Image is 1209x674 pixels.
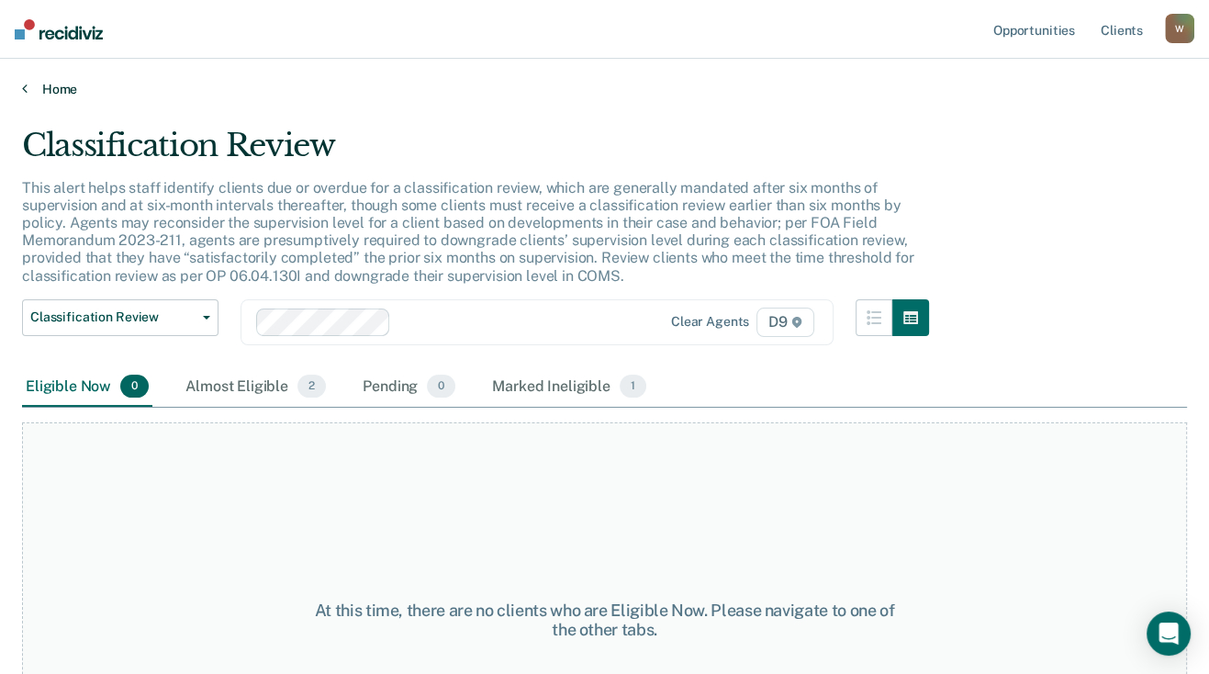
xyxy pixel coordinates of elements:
button: W [1165,14,1194,43]
div: Almost Eligible2 [182,367,330,408]
div: Marked Ineligible1 [488,367,650,408]
span: D9 [756,308,814,337]
span: 0 [120,375,149,399]
span: 0 [427,375,455,399]
span: 1 [620,375,646,399]
span: 2 [297,375,326,399]
span: Classification Review [30,309,196,325]
button: Classification Review [22,299,218,336]
img: Recidiviz [15,19,103,39]
div: Clear agents [671,314,749,330]
div: Eligible Now0 [22,367,152,408]
div: Pending0 [359,367,459,408]
a: Home [22,81,1187,97]
div: Open Intercom Messenger [1147,612,1191,656]
p: This alert helps staff identify clients due or overdue for a classification review, which are gen... [22,179,914,285]
div: Classification Review [22,127,929,179]
div: At this time, there are no clients who are Eligible Now. Please navigate to one of the other tabs. [314,601,896,640]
